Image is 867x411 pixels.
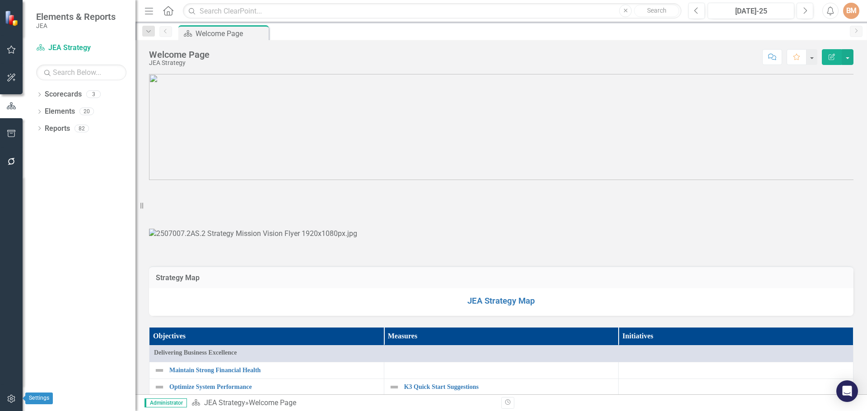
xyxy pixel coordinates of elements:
a: Optimize System Performance [169,383,379,390]
button: BM [843,3,859,19]
a: Reports [45,124,70,134]
a: Scorecards [45,89,82,100]
div: Welcome Page [149,50,210,60]
input: Search ClearPoint... [183,3,681,19]
div: » [191,398,494,408]
span: Administrator [144,398,187,407]
a: JEA Strategy [204,398,245,407]
img: 2507007.2AS.2 Strategy Mission Vision Flyer 1920x1080px.jpg [149,229,357,239]
div: 82 [75,125,89,132]
img: ClearPoint Strategy [5,10,20,26]
input: Search Below... [36,65,126,80]
div: Open Intercom Messenger [836,380,858,402]
small: JEA [36,22,116,29]
h3: Strategy Map [156,274,847,282]
img: Not Defined [389,382,400,393]
a: Maintain Strong Financial Health [169,367,379,374]
a: Elements [45,106,75,117]
span: Elements & Reports [36,11,116,22]
div: Welcome Page [249,398,296,407]
td: Double-Click to Edit Right Click for Context Menu [149,379,384,396]
img: Not Defined [154,382,165,393]
div: [DATE]-25 [711,6,791,17]
span: Search [647,7,667,14]
a: JEA Strategy Map [467,296,535,306]
a: K3 Quick Start Suggestions [404,383,614,390]
div: JEA Strategy [149,60,210,66]
div: Welcome Page [196,28,266,39]
button: [DATE]-25 [708,3,794,19]
button: Search [634,5,679,17]
span: Delivering Business Excellence [154,348,848,357]
td: Double-Click to Edit Right Click for Context Menu [384,379,619,396]
div: 20 [79,108,94,115]
img: mceclip0%20v48.png [149,74,853,180]
a: JEA Strategy [36,43,126,53]
div: Settings [25,393,53,404]
td: Double-Click to Edit Right Click for Context Menu [149,362,384,379]
td: Double-Click to Edit [149,346,853,362]
div: 3 [86,91,101,98]
img: Not Defined [154,365,165,376]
